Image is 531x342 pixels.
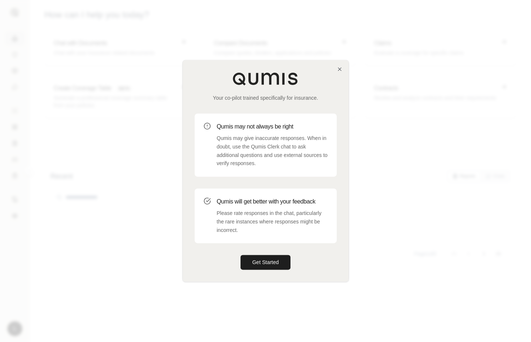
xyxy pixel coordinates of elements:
[217,197,328,206] h3: Qumis will get better with your feedback
[232,72,299,85] img: Qumis Logo
[195,94,337,102] p: Your co-pilot trained specifically for insurance.
[217,122,328,131] h3: Qumis may not always be right
[217,134,328,168] p: Qumis may give inaccurate responses. When in doubt, use the Qumis Clerk chat to ask additional qu...
[241,255,291,270] button: Get Started
[217,209,328,234] p: Please rate responses in the chat, particularly the rare instances where responses might be incor...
